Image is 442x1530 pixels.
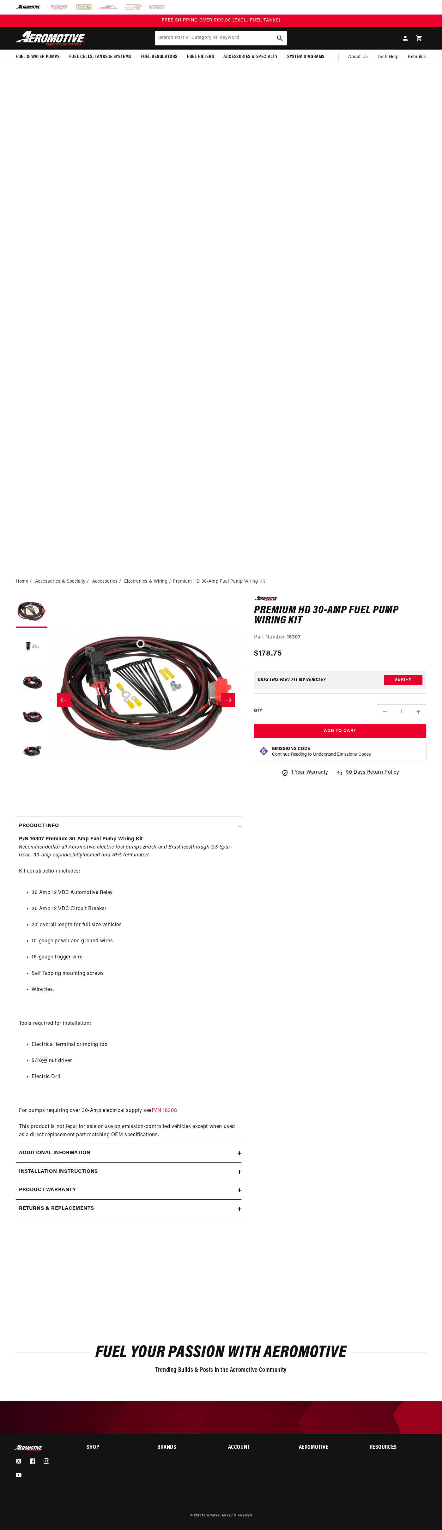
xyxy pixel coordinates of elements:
h2: Returns & replacements [19,1205,94,1213]
a: Aeromotive [202,1514,220,1517]
h2: Additional information [19,1149,90,1157]
span: Tech Help [378,54,398,61]
h1: Premium HD 30-Amp Fuel Pump Wiring Kit [254,606,426,626]
img: Aeromotive [14,1445,45,1451]
summary: Resources [370,1445,426,1450]
label: QTY [254,708,262,714]
em: Recommended [19,845,54,850]
span: FREE SHIPPING OVER $109.00 (EXCL. FUEL TANKS) [162,18,281,23]
a: P/N 16308 [152,1108,177,1113]
summary: Rebuilds [403,50,431,65]
li: Wire ties. [32,986,238,994]
summary: Fuel & Water Pumps [11,50,64,64]
button: Load image 2 in gallery view [16,631,47,663]
summary: Brands [157,1445,214,1450]
summary: Fuel Cells, Tanks & Systems [64,50,136,64]
a: 1 Year Warranty [281,769,328,777]
span: Fuel Filters [187,54,214,60]
em: loomed and 70% terminated [82,853,148,858]
span: Fuel & Water Pumps [16,54,60,60]
button: Load image 4 in gallery view [16,700,47,732]
span: Trending Builds & Posts in the Aeromotive Community [155,1367,287,1373]
img: Emissions code [259,746,269,756]
div: Does This part fit My vehicle? [258,677,326,682]
span: About Us [348,55,368,59]
small: © 2025 . [190,1514,221,1517]
strong: Emissions Code [272,747,310,751]
li: Electric Drill [32,1073,238,1081]
button: Add to Cart [254,724,426,738]
a: 90 Days Return Policy [336,769,399,783]
span: Rebuilds [408,54,426,61]
div: , Kit construction includes: Tools required for installation: For pumps requiring over 30-Amp ele... [16,835,241,1139]
h2: Installation Instructions [19,1168,98,1176]
em: fully [72,853,82,858]
span: System Diagrams [287,54,324,60]
div: Part Number: [254,633,426,642]
a: Home [16,578,28,585]
li: 30 Amp 12 VDC Automotive Relay [32,889,238,897]
li: Electrical terminal crimping tool [32,1041,238,1049]
small: All rights reserved [222,1514,252,1517]
summary: Product warranty [16,1181,241,1199]
span: $178.75 [254,648,282,659]
summary: Tech Help [373,50,403,65]
summary: Product Info [16,817,241,835]
summary: Fuel Filters [182,50,219,64]
summary: Additional information [16,1144,241,1162]
h2: Product Info [19,822,59,830]
summary: Returns & replacements [16,1200,241,1218]
summary: Accessories & Specialty [219,50,282,64]
a: Accessories [92,578,118,585]
em: for all Aeromotive electric fuel pumps Brush and Brushless [54,845,191,850]
button: search button [273,31,287,45]
span: Fuel Regulators [141,54,178,60]
button: Slide left [57,693,71,707]
button: Load image 5 in gallery view [16,735,47,767]
summary: Shop [87,1445,143,1450]
summary: System Diagrams [282,50,329,64]
media-gallery: Gallery Viewer [16,596,241,804]
a: Electronics & Wiring [124,578,167,585]
h2: Product warranty [19,1186,76,1194]
button: Load image 1 in gallery view [16,596,47,628]
h2: Fuel Your Passion with Aeromotive [16,1345,426,1360]
button: Verify [384,675,422,685]
span: Accessories & Specialty [223,54,278,60]
button: Load image 3 in gallery view [16,666,47,697]
strong: 16307 [287,635,301,640]
button: Slide right [221,693,235,707]
a: About Us [343,50,373,65]
li: Accessories & Specialty [35,578,91,585]
input: Search by Part Number, Category or Keyword [155,31,287,45]
button: Emissions CodeContinue Reading to Understand Emissions Codes [272,746,371,758]
li: 20' overall length for full size vehicles [32,921,238,929]
span: 90 Days Return Policy [346,769,399,783]
span: Fuel Cells, Tanks & Systems [69,54,131,60]
li: 30 Amp 12 VDC Circuit Breaker [32,905,238,913]
li: 10-gauge power and ground wires [32,937,238,945]
nav: breadcrumbs [16,578,426,585]
summary: Account [228,1445,285,1450]
li: Premium HD 30-Amp Fuel Pump Wiring Kit [173,578,265,585]
summary: Fuel Regulators [136,50,182,64]
img: Aeromotive [14,31,93,46]
span: 1 Year Warranty [291,769,328,777]
li: Self Tapping mounting screws [32,970,238,978]
li: 16-gauge trigger wire [32,953,238,962]
strong: P/N 16307 Premium 30-Amp Fuel Pump Wiring Kit [19,837,143,842]
summary: Installation Instructions [16,1163,241,1181]
p: Continue Reading to Understand Emissions Codes [272,752,371,758]
li: 5/16 nut driver [32,1057,238,1065]
summary: Aeromotive [299,1445,355,1450]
